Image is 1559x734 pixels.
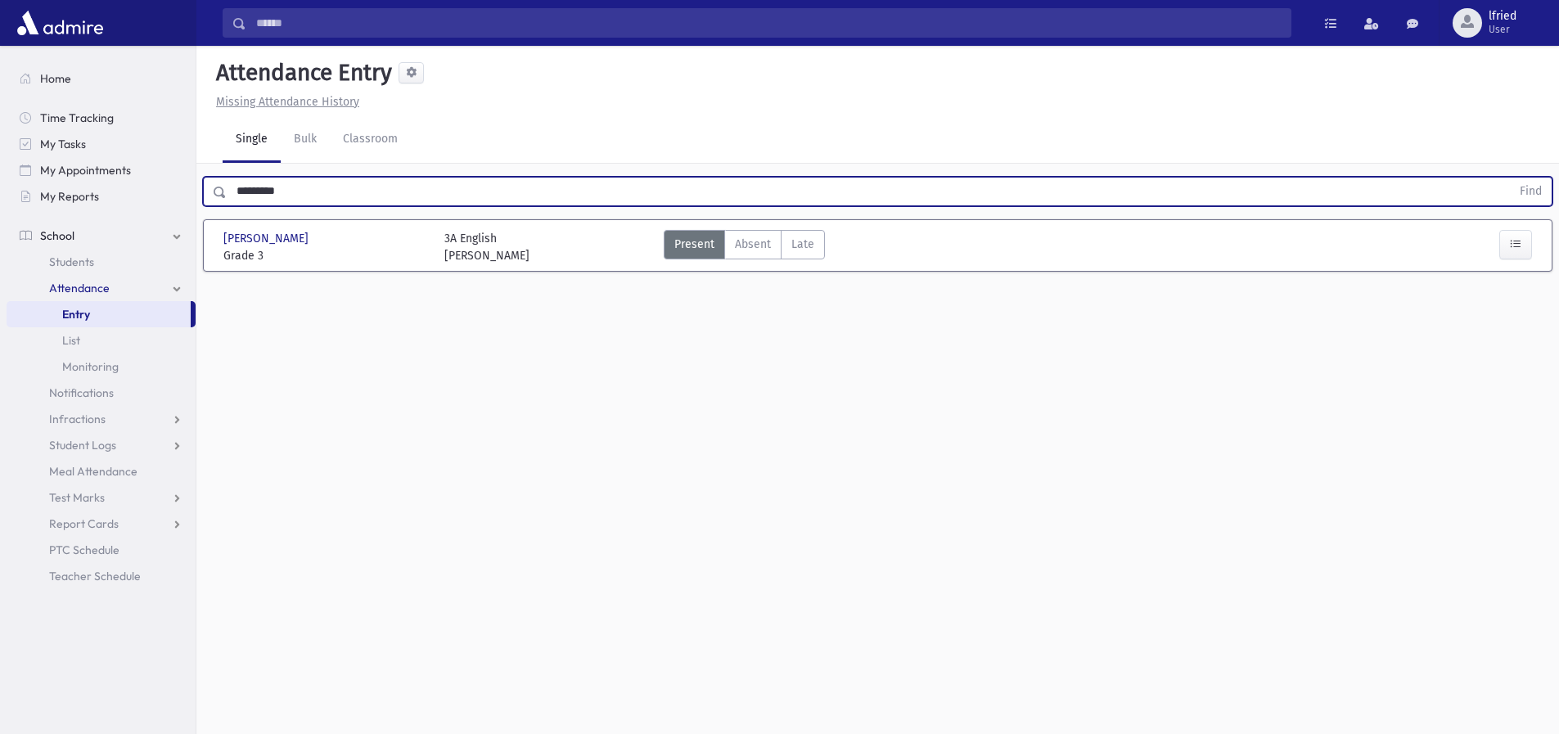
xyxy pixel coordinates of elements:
a: Teacher Schedule [7,563,196,589]
span: lfried [1489,10,1516,23]
span: Infractions [49,412,106,426]
span: Home [40,71,71,86]
button: Find [1510,178,1552,205]
a: Single [223,117,281,163]
img: AdmirePro [13,7,107,39]
a: My Tasks [7,131,196,157]
span: Grade 3 [223,247,428,264]
span: Absent [735,236,771,253]
a: Report Cards [7,511,196,537]
div: 3A English [PERSON_NAME] [444,230,529,264]
span: Time Tracking [40,110,114,125]
span: User [1489,23,1516,36]
a: Attendance [7,275,196,301]
span: My Tasks [40,137,86,151]
span: Teacher Schedule [49,569,141,583]
a: PTC Schedule [7,537,196,563]
span: Report Cards [49,516,119,531]
a: Meal Attendance [7,458,196,484]
a: Home [7,65,196,92]
span: Students [49,254,94,269]
span: Student Logs [49,438,116,453]
u: Missing Attendance History [216,95,359,109]
a: School [7,223,196,249]
a: Test Marks [7,484,196,511]
a: My Reports [7,183,196,209]
div: AttTypes [664,230,825,264]
span: Monitoring [62,359,119,374]
span: Test Marks [49,490,105,505]
a: List [7,327,196,353]
a: Infractions [7,406,196,432]
a: Student Logs [7,432,196,458]
span: [PERSON_NAME] [223,230,312,247]
a: Students [7,249,196,275]
a: My Appointments [7,157,196,183]
h5: Attendance Entry [210,59,392,87]
span: Meal Attendance [49,464,137,479]
a: Monitoring [7,353,196,380]
span: Attendance [49,281,110,295]
span: My Appointments [40,163,131,178]
span: School [40,228,74,243]
span: Notifications [49,385,114,400]
span: List [62,333,80,348]
input: Search [246,8,1291,38]
a: Classroom [330,117,411,163]
a: Time Tracking [7,105,196,131]
a: Entry [7,301,191,327]
a: Notifications [7,380,196,406]
span: PTC Schedule [49,543,119,557]
a: Bulk [281,117,330,163]
span: Entry [62,307,90,322]
span: Present [674,236,714,253]
span: My Reports [40,189,99,204]
span: Late [791,236,814,253]
a: Missing Attendance History [210,95,359,109]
